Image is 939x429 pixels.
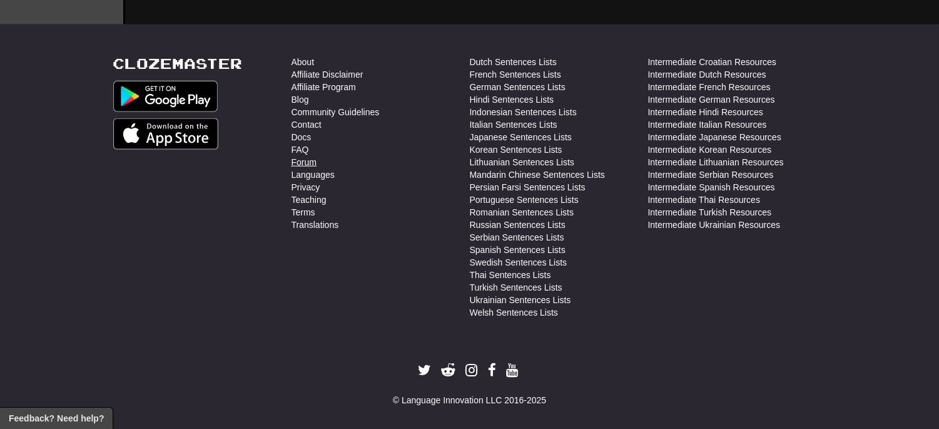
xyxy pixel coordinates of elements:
[648,194,761,206] a: Intermediate Thai Resources
[648,181,775,194] a: Intermediate Spanish Resources
[292,143,309,156] a: FAQ
[470,281,562,294] a: Turkish Sentences Lists
[470,256,567,269] a: Swedish Sentences Lists
[113,56,243,71] a: Clozemaster
[470,118,557,131] a: Italian Sentences Lists
[648,143,772,156] a: Intermediate Korean Resources
[292,81,356,93] a: Affiliate Program
[470,93,554,106] a: Hindi Sentences Lists
[292,168,335,181] a: Languages
[470,269,551,281] a: Thai Sentences Lists
[470,219,566,231] a: Russian Sentences Lists
[648,206,772,219] a: Intermediate Turkish Resources
[292,194,327,206] a: Teaching
[113,118,219,150] img: Get it on App Store
[292,131,312,143] a: Docs
[292,106,380,118] a: Community Guidelines
[292,181,320,194] a: Privacy
[292,219,339,231] a: Translations
[470,56,557,68] a: Dutch Sentences Lists
[470,306,558,319] a: Welsh Sentences Lists
[648,156,784,168] a: Intermediate Lithuanian Resources
[648,168,774,181] a: Intermediate Serbian Resources
[648,56,776,68] a: Intermediate Croatian Resources
[470,131,572,143] a: Japanese Sentences Lists
[470,194,579,206] a: Portuguese Sentences Lists
[292,156,317,168] a: Forum
[470,168,605,181] a: Mandarin Chinese Sentences Lists
[292,56,315,68] a: About
[648,131,781,143] a: Intermediate Japanese Resources
[292,68,363,81] a: Affiliate Disclaimer
[470,156,574,168] a: Lithuanian Sentences Lists
[470,244,566,256] a: Spanish Sentences Lists
[648,106,763,118] a: Intermediate Hindi Resources
[292,206,315,219] a: Terms
[470,81,566,93] a: German Sentences Lists
[470,106,577,118] a: Indonesian Sentences Lists
[648,81,771,93] a: Intermediate French Resources
[648,219,781,231] a: Intermediate Ukrainian Resources
[113,81,218,112] img: Get it on Google Play
[648,93,775,106] a: Intermediate German Resources
[470,68,561,81] a: French Sentences Lists
[648,68,766,81] a: Intermediate Dutch Resources
[9,412,104,425] span: Open feedback widget
[292,118,322,131] a: Contact
[470,206,574,219] a: Romanian Sentences Lists
[470,181,586,194] a: Persian Farsi Sentences Lists
[470,143,562,156] a: Korean Sentences Lists
[113,394,826,406] div: © Language Innovation LLC 2016-2025
[470,294,571,306] a: Ukrainian Sentences Lists
[648,118,767,131] a: Intermediate Italian Resources
[292,93,309,106] a: Blog
[470,231,564,244] a: Serbian Sentences Lists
